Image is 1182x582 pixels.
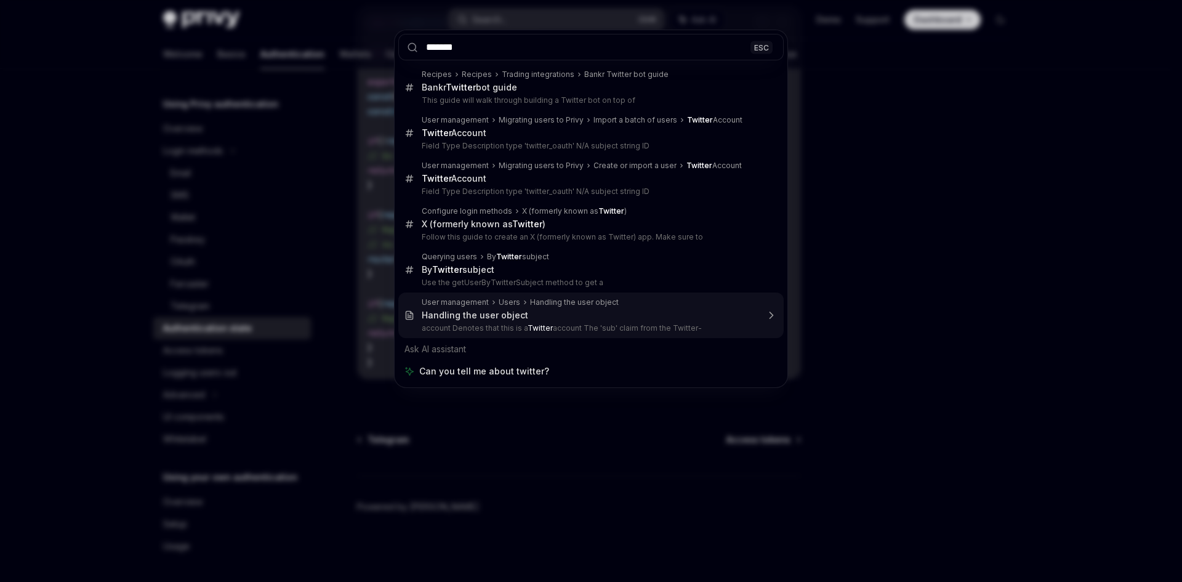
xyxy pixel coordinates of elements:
[593,115,677,125] div: Import a batch of users
[593,161,677,171] div: Create or import a user
[422,278,758,288] p: Use the getUserByTwitterSubject method to get a
[422,161,489,171] div: User management
[687,115,742,125] div: Account
[422,206,512,216] div: Configure login methods
[422,173,486,184] div: Account
[598,206,624,216] b: Twitter
[512,219,542,229] b: Twitter
[487,252,549,262] div: By subject
[398,338,784,360] div: Ask AI assistant
[422,187,758,196] p: Field Type Description type 'twitter_oauth' N/A subject string ID
[499,161,584,171] div: Migrating users to Privy
[522,206,627,216] div: X (formerly known as )
[422,82,517,93] div: Bankr bot guide
[422,310,528,321] div: Handling the user object
[432,264,462,275] b: Twitter
[419,365,549,378] span: Can you tell me about twitter?
[422,297,489,307] div: User management
[422,323,758,333] p: account Denotes that this is a account The 'sub' claim from the Twitter-
[422,252,477,262] div: Querying users
[499,115,584,125] div: Migrating users to Privy
[499,297,520,307] div: Users
[584,70,669,79] div: Bankr Twitter bot guide
[496,252,522,261] b: Twitter
[422,127,451,138] b: Twitter
[422,70,452,79] div: Recipes
[422,173,451,184] b: Twitter
[422,264,494,275] div: By subject
[422,95,758,105] p: This guide will walk through building a Twitter bot on top of
[422,232,758,242] p: Follow this guide to create an X (formerly known as Twitter) app. Make sure to
[528,323,553,333] b: Twitter
[686,161,712,170] b: Twitter
[422,127,486,139] div: Account
[446,82,476,92] b: Twitter
[502,70,574,79] div: Trading integrations
[422,219,545,230] div: X (formerly known as )
[686,161,742,171] div: Account
[750,41,773,54] div: ESC
[462,70,492,79] div: Recipes
[422,115,489,125] div: User management
[530,297,619,307] div: Handling the user object
[687,115,713,124] b: Twitter
[422,141,758,151] p: Field Type Description type 'twitter_oauth' N/A subject string ID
